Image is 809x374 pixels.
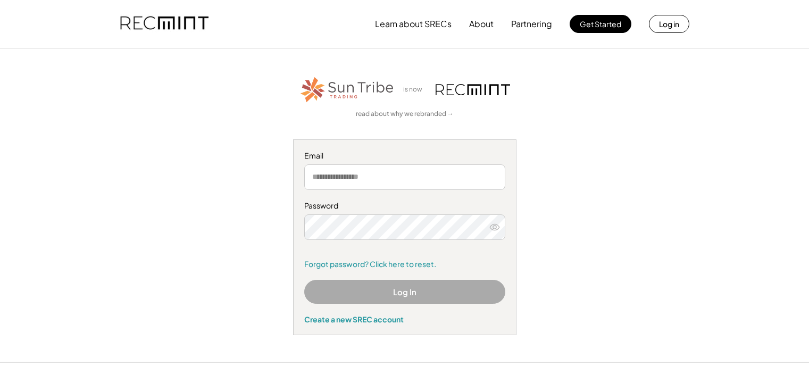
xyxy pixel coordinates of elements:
[401,85,430,94] div: is now
[511,13,552,35] button: Partnering
[120,6,208,42] img: recmint-logotype%403x.png
[469,13,494,35] button: About
[304,280,505,304] button: Log In
[304,314,505,324] div: Create a new SREC account
[436,84,510,95] img: recmint-logotype%403x.png
[570,15,631,33] button: Get Started
[649,15,689,33] button: Log in
[356,110,454,119] a: read about why we rebranded →
[304,151,505,161] div: Email
[299,75,395,104] img: STT_Horizontal_Logo%2B-%2BColor.png
[304,201,505,211] div: Password
[304,259,505,270] a: Forgot password? Click here to reset.
[375,13,452,35] button: Learn about SRECs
